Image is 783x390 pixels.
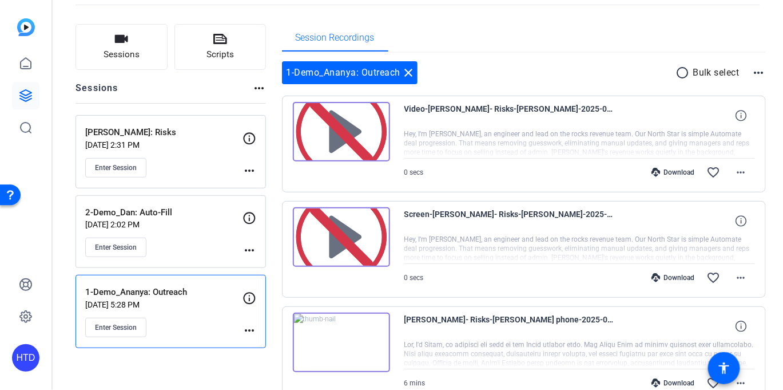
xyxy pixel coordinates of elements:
span: Scripts [206,48,234,61]
span: [PERSON_NAME]- Risks-[PERSON_NAME] phone-2025-09-11-16-10-10-943-0 [404,313,616,340]
span: Session Recordings [296,33,375,42]
p: 2-Demo_Dan: Auto-Fill [85,206,243,219]
span: 0 secs [404,274,424,282]
mat-icon: more_horiz [734,376,748,390]
mat-icon: more_horiz [243,164,256,178]
span: Video-[PERSON_NAME]- Risks-[PERSON_NAME]-2025-09-11-16-10-10-943-1 [404,102,616,129]
button: Scripts [174,24,267,70]
button: Enter Session [85,238,146,257]
mat-icon: close [402,66,415,80]
img: thumb-nail [293,313,390,372]
button: Enter Session [85,318,146,337]
span: Enter Session [95,323,137,332]
span: Sessions [104,48,140,61]
p: 1-Demo_Ananya: Outreach [85,286,243,299]
mat-icon: favorite_border [707,166,721,179]
div: 1-Demo_Ananya: Outreach [282,61,418,84]
p: [DATE] 2:31 PM [85,140,243,149]
span: Enter Session [95,163,137,172]
span: 0 secs [404,168,424,176]
h2: Sessions [75,81,118,103]
button: Sessions [75,24,168,70]
mat-icon: accessibility [717,361,731,375]
img: Preview is unavailable [293,207,390,267]
p: Bulk select [693,66,740,80]
span: Enter Session [95,243,137,252]
span: 6 mins [404,379,426,387]
mat-icon: more_horiz [752,66,766,80]
mat-icon: more_horiz [734,271,748,285]
span: Screen-[PERSON_NAME]- Risks-[PERSON_NAME]-2025-09-11-16-10-10-943-1 [404,207,616,235]
div: Download [646,379,700,388]
div: Download [646,273,700,282]
p: [DATE] 5:28 PM [85,300,243,309]
mat-icon: more_horiz [252,81,266,95]
mat-icon: favorite_border [707,271,721,285]
button: Enter Session [85,158,146,178]
p: [DATE] 2:02 PM [85,220,243,229]
div: Download [646,168,700,177]
mat-icon: favorite_border [707,376,721,390]
mat-icon: more_horiz [243,324,256,337]
img: Preview is unavailable [293,102,390,161]
mat-icon: radio_button_unchecked [676,66,693,80]
img: blue-gradient.svg [17,18,35,36]
mat-icon: more_horiz [243,243,256,257]
div: HTD [12,344,39,372]
p: [PERSON_NAME]: Risks [85,126,243,139]
mat-icon: more_horiz [734,166,748,179]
